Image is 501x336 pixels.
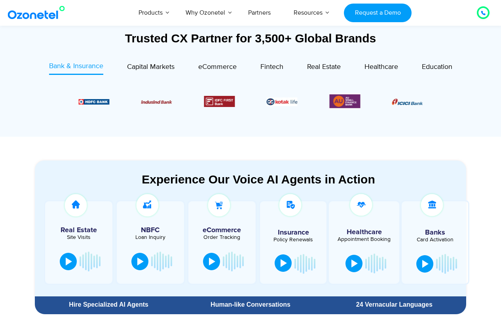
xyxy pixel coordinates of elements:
a: Healthcare [364,61,398,75]
h5: Banks [406,229,464,236]
div: 24 Vernacular Languages [326,302,462,308]
div: 5 / 6 [267,97,298,106]
div: 1 / 6 [392,97,423,106]
span: Bank & Insurance [49,62,103,71]
h5: eCommerce [192,227,252,234]
div: Card Activation [406,237,464,242]
span: Real Estate [307,63,341,71]
div: Image Carousel [78,93,423,109]
span: eCommerce [198,63,237,71]
div: Appointment Booking [335,237,393,242]
a: Bank & Insurance [49,61,103,75]
div: Order Tracking [192,235,252,240]
div: Policy Renewals [264,237,323,242]
div: Experience Our Voice AI Agents in Action [43,172,474,186]
img: Picture26.jpg [267,97,298,106]
div: Loan Inquiry [121,235,180,240]
a: Education [422,61,452,75]
div: 4 / 6 [204,96,235,107]
img: Picture10.png [141,100,172,103]
h5: Healthcare [335,229,393,236]
span: Healthcare [364,63,398,71]
img: Picture13.png [329,93,360,109]
a: Capital Markets [127,61,175,75]
img: Picture8.png [392,99,423,105]
a: eCommerce [198,61,237,75]
span: Education [422,63,452,71]
h5: NBFC [121,227,180,234]
h5: Insurance [264,229,323,236]
div: 6 / 6 [329,93,360,109]
img: Picture12.png [204,96,235,107]
span: Fintech [260,63,283,71]
div: Human-like Conversations [182,302,318,308]
a: Request a Demo [344,4,412,22]
div: 2 / 6 [78,97,109,106]
div: Site Visits [49,235,108,240]
h5: Real Estate [49,227,108,234]
div: 3 / 6 [141,97,172,106]
a: Real Estate [307,61,341,75]
div: Hire Specialized AI Agents [39,302,178,308]
img: Picture9.png [78,99,109,104]
div: Trusted CX Partner for 3,500+ Global Brands [35,31,466,45]
a: Fintech [260,61,283,75]
span: Capital Markets [127,63,175,71]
